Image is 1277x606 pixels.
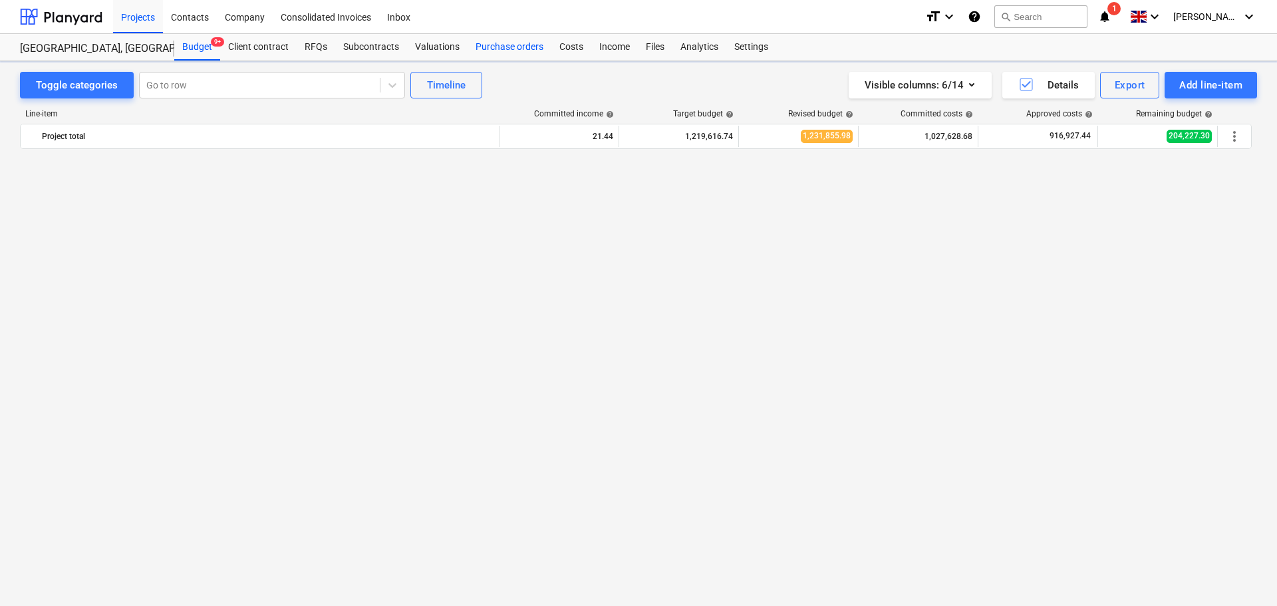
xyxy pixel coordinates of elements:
button: Visible columns:6/14 [849,72,992,98]
div: Budget [174,34,220,61]
button: Search [994,5,1087,28]
div: Project total [42,126,494,147]
div: 1,219,616.74 [625,126,733,147]
span: More actions [1226,128,1242,144]
div: Approved costs [1026,109,1093,118]
i: Knowledge base [968,9,981,25]
div: Export [1115,76,1145,94]
div: 1,027,628.68 [864,126,972,147]
div: [GEOGRAPHIC_DATA], [GEOGRAPHIC_DATA] [20,42,158,56]
a: Valuations [407,34,468,61]
span: help [962,110,973,118]
a: Settings [726,34,776,61]
div: Details [1018,76,1079,94]
a: Purchase orders [468,34,551,61]
a: Budget9+ [174,34,220,61]
span: help [1082,110,1093,118]
span: 1,231,855.98 [801,130,853,142]
a: Files [638,34,672,61]
span: search [1000,11,1011,22]
div: Remaining budget [1136,109,1212,118]
a: Analytics [672,34,726,61]
span: help [843,110,853,118]
i: keyboard_arrow_down [941,9,957,25]
a: Subcontracts [335,34,407,61]
button: Export [1100,72,1160,98]
span: help [1202,110,1212,118]
div: Timeline [427,76,466,94]
button: Add line-item [1165,72,1257,98]
div: Revised budget [788,109,853,118]
a: Income [591,34,638,61]
div: Toggle categories [36,76,118,94]
span: 1 [1107,2,1121,15]
div: Visible columns : 6/14 [865,76,976,94]
div: Target budget [673,109,734,118]
div: Add line-item [1179,76,1242,94]
span: 9+ [211,37,224,47]
a: Client contract [220,34,297,61]
iframe: Chat Widget [1210,542,1277,606]
i: format_size [925,9,941,25]
div: 21.44 [505,126,613,147]
span: 204,227.30 [1167,130,1212,142]
button: Timeline [410,72,482,98]
button: Details [1002,72,1095,98]
a: Costs [551,34,591,61]
span: [PERSON_NAME] [1173,11,1240,22]
div: Committed costs [901,109,973,118]
button: Toggle categories [20,72,134,98]
i: notifications [1098,9,1111,25]
div: Line-item [20,109,500,118]
span: help [603,110,614,118]
span: 916,927.44 [1048,130,1092,142]
div: Committed income [534,109,614,118]
span: help [723,110,734,118]
a: RFQs [297,34,335,61]
i: keyboard_arrow_down [1147,9,1163,25]
i: keyboard_arrow_down [1241,9,1257,25]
